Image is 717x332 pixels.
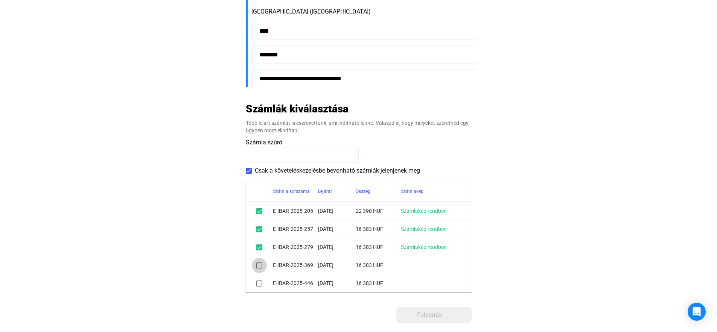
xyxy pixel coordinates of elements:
div: Összeg [356,187,401,196]
td: E-IBAR-2025-279 [273,238,318,256]
td: E-IBAR-2025-205 [273,202,318,220]
span: Csak a követeléskezelésbe bevonható számlák jelenjenek meg [255,166,420,175]
span: Számla szűrő [246,139,282,146]
td: [DATE] [318,274,356,292]
img: arrow-right-white [442,313,451,317]
div: [GEOGRAPHIC_DATA] ([GEOGRAPHIC_DATA]) [251,7,472,16]
div: Lejárat [318,187,356,196]
div: Több lejárt számlát is észrevettünk, ami indítható lenne. Válaszd ki, hogy melyeket szeretnéd egy... [246,119,472,134]
td: [DATE] [318,220,356,238]
td: 16 383 HUF [356,238,401,256]
span: Folytatás [417,311,442,320]
td: 16 383 HUF [356,274,401,292]
td: E-IBAR-2025-369 [273,256,318,274]
div: Számla sorszáma [273,187,310,196]
div: Összeg [356,187,370,196]
td: E-IBAR-2025-446 [273,274,318,292]
div: Számla sorszáma [273,187,318,196]
td: [DATE] [318,202,356,220]
div: Lejárat [318,187,332,196]
td: [DATE] [318,238,356,256]
td: E-IBAR-2025-257 [273,220,318,238]
td: [DATE] [318,256,356,274]
div: Számlakép [401,187,463,196]
a: Számlakép rendben [401,208,447,214]
td: 16 383 HUF [356,256,401,274]
a: Számlakép rendben [401,226,447,232]
a: Számlakép rendben [401,244,447,250]
td: 22 390 HUF [356,202,401,220]
div: Open Intercom Messenger [688,303,706,321]
td: 16 383 HUF [356,220,401,238]
button: Folytatásarrow-right-white [396,307,472,323]
h2: Számlák kiválasztása [246,102,349,115]
div: Számlakép [401,187,423,196]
